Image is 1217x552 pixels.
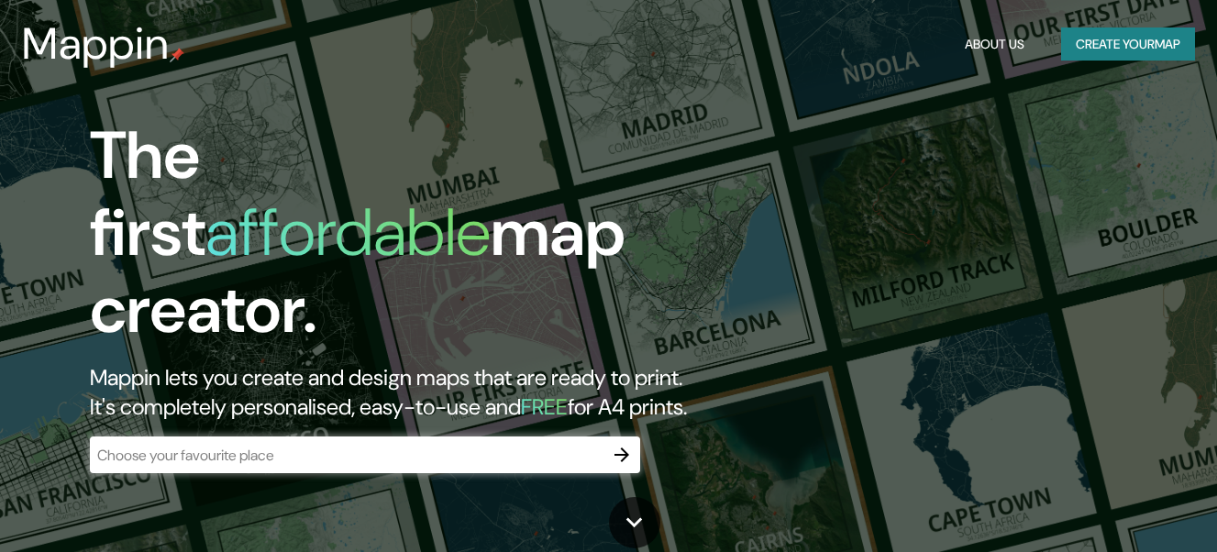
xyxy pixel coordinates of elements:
h1: affordable [205,190,491,275]
button: About Us [957,28,1032,61]
iframe: Help widget launcher [1054,480,1197,532]
img: mappin-pin [170,48,184,62]
button: Create yourmap [1061,28,1195,61]
h3: Mappin [22,18,170,70]
input: Choose your favourite place [90,445,603,466]
h2: Mappin lets you create and design maps that are ready to print. It's completely personalised, eas... [90,363,699,422]
h5: FREE [521,392,568,421]
h1: The first map creator. [90,117,699,363]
